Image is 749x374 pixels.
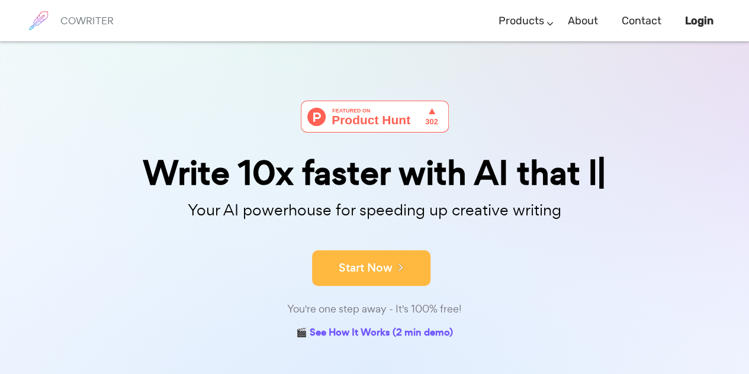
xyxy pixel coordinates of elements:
a: Login [685,4,713,38]
p: Your AI powerhouse for speeding up creative writing [79,198,671,223]
h6: COWRITER [60,15,114,26]
a: 🎬 See How It Works (2 min demo) [296,324,453,343]
div: Write 10x faster with AI that l [79,156,671,190]
a: About [568,4,598,38]
img: Cowriter - Your AI buddy for speeding up creative writing | Product Hunt [301,101,449,133]
img: brand logo [24,6,53,36]
button: Start Now [312,250,430,286]
b: Login [685,14,713,27]
div: You're one step away - It's 100% free! [79,301,671,318]
a: Products [499,4,544,38]
a: Contact [622,4,661,38]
